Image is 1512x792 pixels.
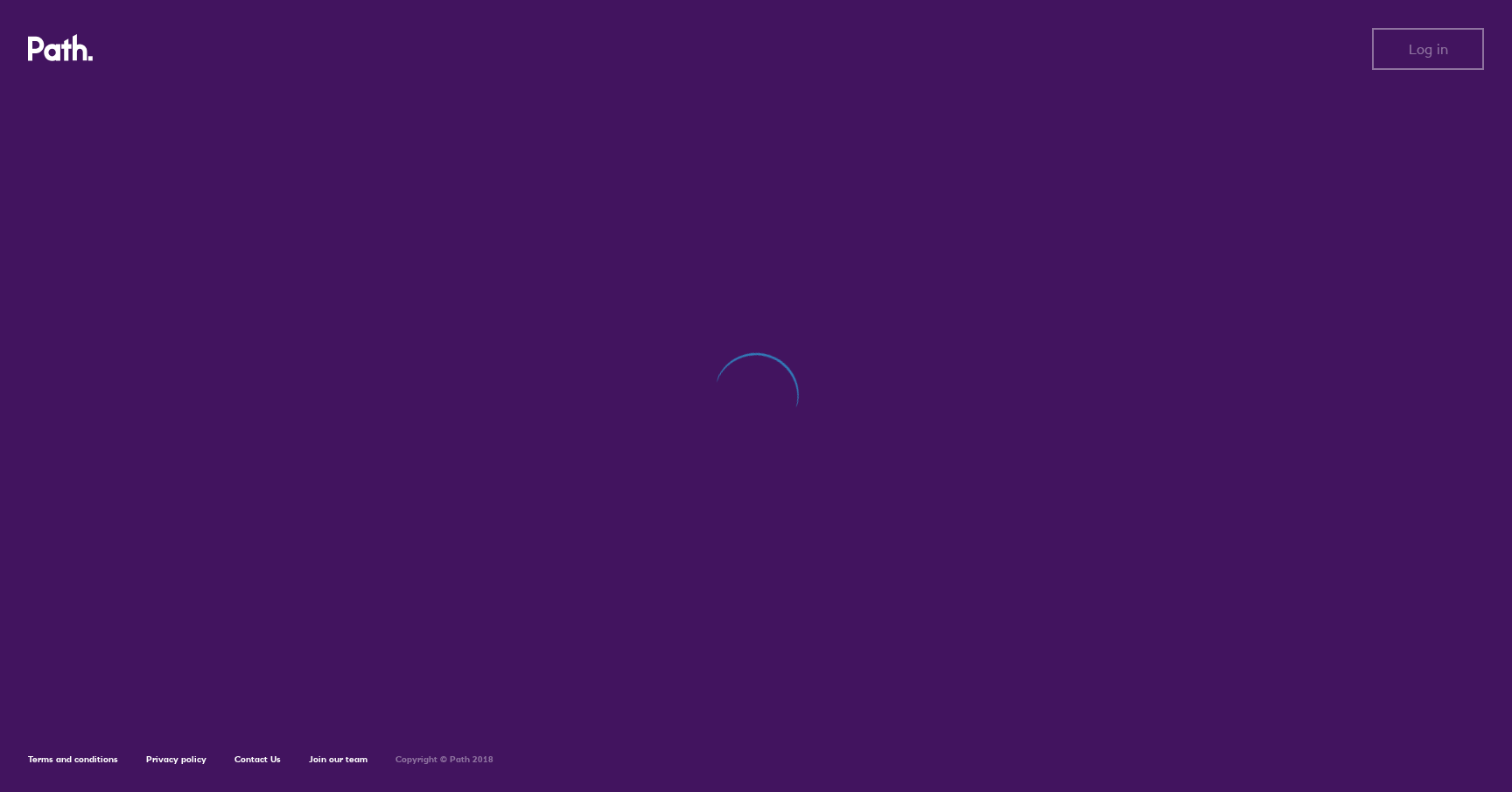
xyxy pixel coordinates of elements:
a: Contact Us [234,754,281,765]
a: Terms and conditions [28,754,118,765]
button: Log in [1372,28,1484,70]
a: Privacy policy [146,754,206,765]
span: Log in [1409,41,1448,57]
h6: Copyright © Path 2018 [395,754,493,765]
a: Join our team [309,754,367,765]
